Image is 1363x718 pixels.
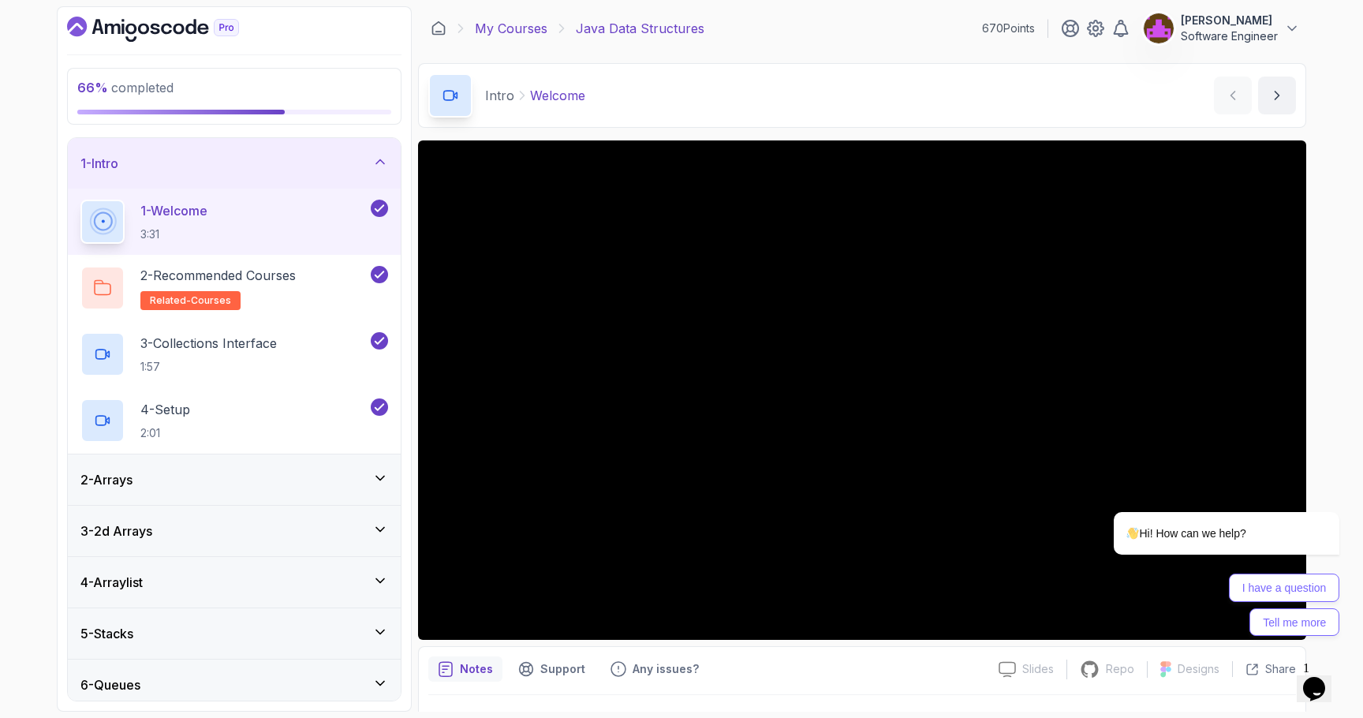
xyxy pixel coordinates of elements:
[80,522,152,540] h3: 3 - 2d Arrays
[633,661,699,677] p: Any issues?
[140,334,277,353] p: 3 - Collections Interface
[80,200,388,244] button: 1-Welcome3:31
[1181,13,1278,28] p: [PERSON_NAME]
[140,201,207,220] p: 1 - Welcome
[80,154,118,173] h3: 1 - Intro
[1178,661,1219,677] p: Designs
[428,656,502,682] button: notes button
[1022,661,1054,677] p: Slides
[576,19,704,38] p: Java Data Structures
[68,138,401,189] button: 1-Intro
[1063,369,1347,647] iframe: chat widget
[509,656,595,682] button: Support button
[1143,13,1300,44] button: user profile image[PERSON_NAME]Software Engineer
[485,86,514,105] p: Intro
[68,608,401,659] button: 5-Stacks
[68,454,401,505] button: 2-Arrays
[77,80,174,95] span: completed
[431,21,446,36] a: Dashboard
[80,266,388,310] button: 2-Recommended Coursesrelated-courses
[68,557,401,608] button: 4-Arraylist
[418,140,1306,640] iframe: 1 - Hi
[1232,661,1296,677] button: Share
[1144,13,1174,43] img: user profile image
[475,19,547,38] a: My Courses
[140,400,190,419] p: 4 - Setup
[982,21,1035,36] p: 670 Points
[140,359,277,375] p: 1:57
[1258,77,1296,114] button: next content
[80,675,140,694] h3: 6 - Queues
[1297,655,1347,702] iframe: chat widget
[68,660,401,710] button: 6-Queues
[1265,661,1296,677] p: Share
[80,332,388,376] button: 3-Collections Interface1:57
[1214,77,1252,114] button: previous content
[80,398,388,443] button: 4-Setup2:01
[530,86,585,105] p: Welcome
[68,506,401,556] button: 3-2d Arrays
[140,266,296,285] p: 2 - Recommended Courses
[80,624,133,643] h3: 5 - Stacks
[80,470,133,489] h3: 2 - Arrays
[540,661,585,677] p: Support
[460,661,493,677] p: Notes
[1181,28,1278,44] p: Software Engineer
[140,226,207,242] p: 3:31
[77,80,108,95] span: 66 %
[1106,661,1134,677] p: Repo
[80,573,143,592] h3: 4 - Arraylist
[601,656,708,682] button: Feedback button
[67,17,275,42] a: Dashboard
[150,294,231,307] span: related-courses
[140,425,190,441] p: 2:01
